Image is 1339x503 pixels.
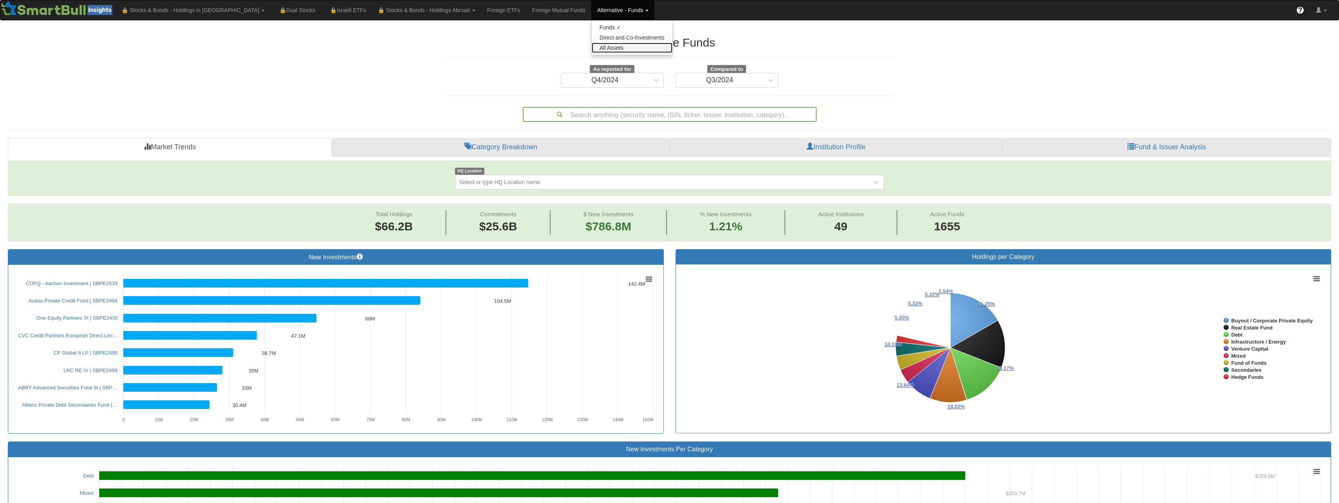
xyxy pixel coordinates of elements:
span: $786.8M [585,220,631,233]
text: 0 [122,417,125,422]
a: 🔒 Stocks & Bonds - Holdings Abroad [372,0,481,20]
a: Debt [83,473,94,479]
text: 70M [366,417,375,422]
text: 80M [402,417,410,422]
span: $ New Investments [583,211,634,217]
tspan: 142.4M [628,281,645,287]
h3: New Investments Per Category [14,446,1325,453]
tspan: 5.32% [925,291,939,297]
span: $25.6B [479,220,517,233]
a: CVC Credit Partners European Direct Len… [18,333,118,338]
h2: Alternative Funds [446,36,893,49]
tspan: 104.5M [494,298,511,304]
a: ABRY Advanced Securities Fund III | SBP… [18,385,118,391]
tspan: Infrastructure / Energy [1231,339,1286,345]
a: Allianz Private Debt Secondaries Fund (… [22,402,118,408]
tspan: 18.17% [997,365,1014,371]
span: Total Holdings [375,211,412,217]
tspan: 38.7M [262,350,276,356]
tspan: 13.84% [897,382,914,388]
tspan: 5.32% [908,300,922,306]
text: 20M [190,417,198,422]
a: Institution Profile [670,138,1002,157]
tspan: Fund of Funds [1231,360,1267,366]
tspan: 2.54% [939,288,953,294]
text: 10M [154,417,163,422]
tspan: $203.7M [1006,490,1026,496]
text: 30M [225,417,234,422]
a: Fund & Issuer Analysis [1002,138,1331,157]
span: % New Investments [700,211,752,217]
tspan: Hedge Funds [1231,374,1263,380]
a: All Assets [592,43,672,53]
img: Smartbull [0,0,116,16]
tspan: 30.4M [232,402,246,408]
tspan: 47.1M [291,333,305,339]
a: Category Breakdown [332,138,670,157]
a: CF Global 8 LP | SBPE2495 [54,350,118,356]
tspan: 35M [248,368,258,374]
span: 1655 [930,218,964,235]
h3: Holdings per Category [682,253,1325,261]
div: Select or type HQ Location name [459,178,540,186]
tspan: 18.02% [948,403,965,409]
a: Market Trends [8,138,332,157]
a: 🔒 Stocks & Bonds - Holdings in [GEOGRAPHIC_DATA] [116,0,270,20]
a: Direct and Co-Investments [592,33,672,43]
h3: New Investments [14,253,658,261]
text: 50M [296,417,304,422]
text: 150M [642,417,653,422]
span: HQ Location [455,168,484,174]
tspan: Venture Capital [1231,346,1268,352]
div: Q3/2024 [706,76,733,84]
tspan: Secondaries [1231,367,1261,373]
text: 40M [261,417,269,422]
div: Search anything (security name, ISIN, ticker, issuer, institution, category)... [524,108,816,121]
tspan: 21.25% [978,301,995,307]
span: As reported for [590,65,634,74]
text: 60M [331,417,339,422]
tspan: Debt [1231,332,1243,338]
ul: 🔒 Stocks & Bonds - Holdings in [GEOGRAPHIC_DATA] [591,20,673,55]
tspan: Mixed [1231,353,1246,359]
span: Active Institutions [818,211,864,217]
tspan: 5.35% [895,315,909,320]
text: 130M [577,417,588,422]
text: 140M [612,417,623,422]
tspan: Real Estate Fund [1231,325,1273,331]
a: Alternative - Funds [591,0,654,20]
tspan: $259.8M [1255,473,1275,479]
a: Funds ✓ [592,22,672,33]
tspan: 10.19% [884,341,902,347]
a: Audax Private Credit Fund | SBPE2494 [29,298,118,304]
a: Mixed [80,490,94,496]
span: Active Funds [930,211,964,217]
span: Compared to [707,65,746,74]
text: 90M [437,417,445,422]
a: CDPQ - Aachen Investment | SBPE2533 [26,280,118,286]
tspan: 33M [242,385,252,391]
a: 🔒Dual Stocks [270,0,321,20]
span: $66.2B [375,220,413,233]
span: ? [1298,6,1303,14]
span: 49 [818,218,864,235]
a: LRC RE IV | SBPE2499 [63,367,118,373]
div: Q4/2024 [591,76,618,84]
tspan: 68M [365,316,375,322]
tspan: Buyout / Corporate Private Equity [1231,318,1313,324]
text: 120M [542,417,553,422]
a: Foreign ETFs [481,0,526,20]
text: 110M [507,417,518,422]
a: ? [1290,0,1310,20]
a: One Equity Partners IX | SBPE2430 [36,315,118,321]
span: Commitments [480,211,516,217]
a: 🔒Israeli ETFs [321,0,372,20]
text: 100M [471,417,482,422]
a: Foreign Mutual Funds [526,0,591,20]
span: 1.21% [700,218,752,235]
